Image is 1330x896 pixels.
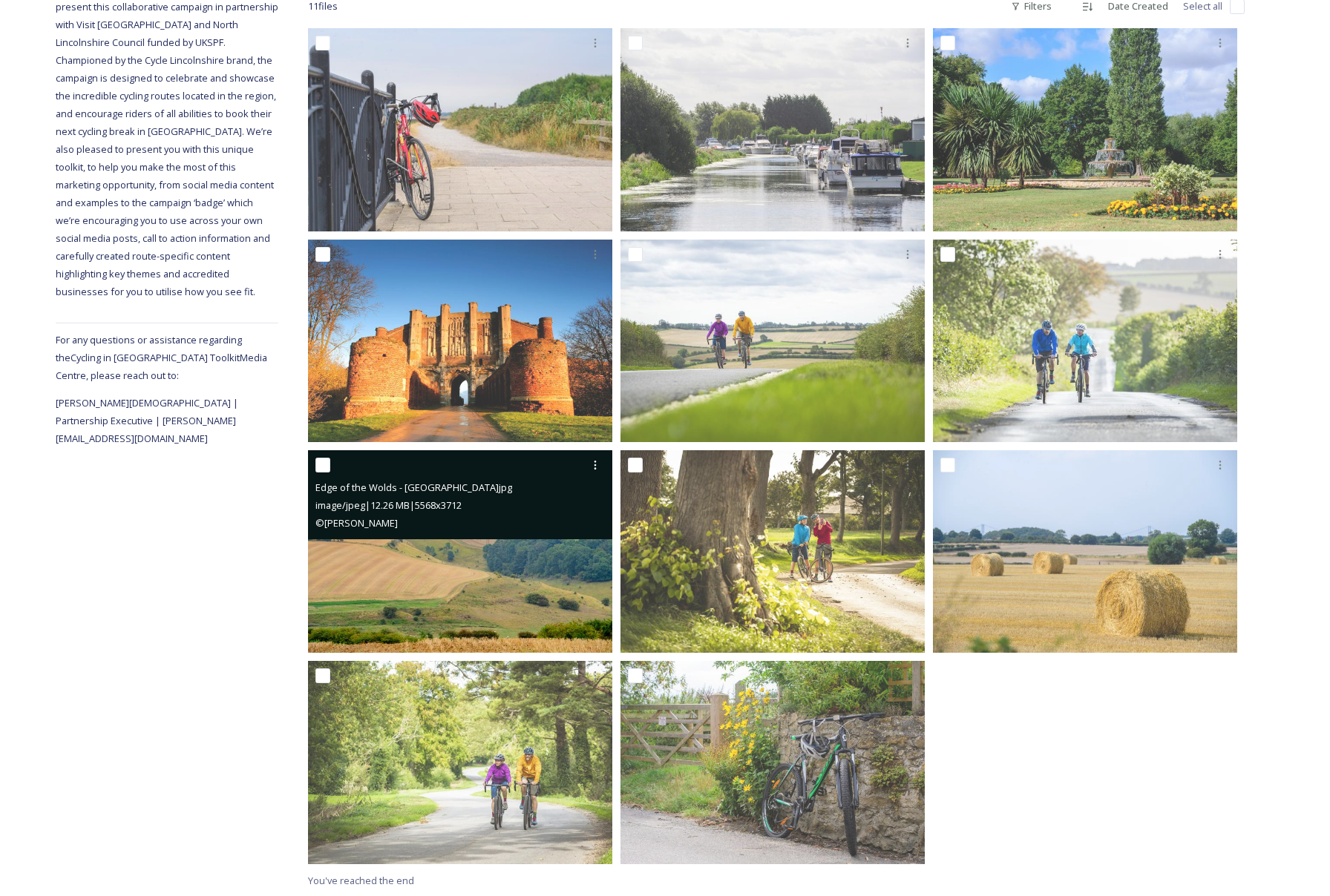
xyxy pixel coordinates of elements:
[56,396,240,445] span: [PERSON_NAME][DEMOGRAPHIC_DATA] | Partnership Executive | [PERSON_NAME][EMAIL_ADDRESS][DOMAIN_NAME]
[933,239,1237,442] img: Mysteries of the Marshes.jpg
[620,28,925,231] img: 'Tails' of the Riverbank - Brigg.jpg
[315,481,512,494] span: Edge of the Wolds - [GEOGRAPHIC_DATA]jpg
[308,661,612,864] img: Sandhills & Windmills.jpg
[308,874,414,887] span: You've reached the end
[620,450,925,653] img: Viking Wolds View.jpg
[620,661,925,864] img: Going Dutch.jpg
[308,28,612,231] img: Conquer the Wolds - Waters Edge Country Park.jpg
[933,450,1237,653] img: The Haxey Strip.jpg
[56,333,267,382] span: For any questions or assistance regarding the Cycling in [GEOGRAPHIC_DATA] Toolkit Media Centre, ...
[308,450,612,653] img: Edge of the Wolds - Rolling Hills.jpg
[308,239,612,442] img: Abbey & Airfields - Thornton Abbey.jpg
[315,516,398,530] span: © [PERSON_NAME]
[315,498,462,512] span: image/jpeg | 12.26 MB | 5568 x 3712
[620,239,925,442] img: In Search of the Lost Don.jpg
[933,28,1237,231] img: Iron & Agriculture - Scunthorpe.jpg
